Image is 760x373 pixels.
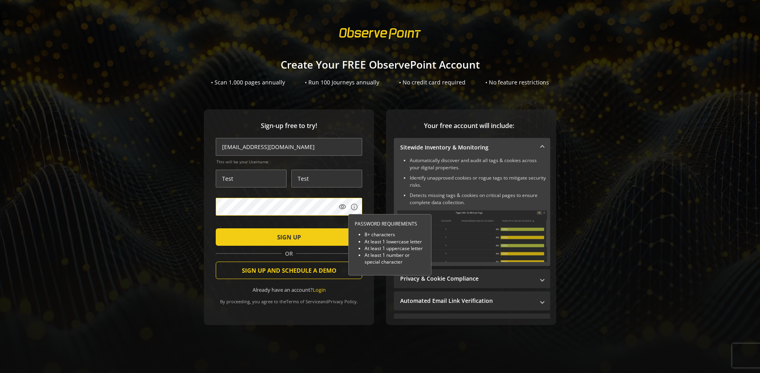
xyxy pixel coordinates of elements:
li: Identify unapproved cookies or rogue tags to mitigate security risks. [410,174,547,189]
li: At least 1 lowercase letter [365,238,425,245]
li: 8+ characters [365,231,425,238]
input: Last Name * [291,170,362,187]
input: First Name * [216,170,287,187]
mat-panel-title: Automated Email Link Verification [400,297,534,305]
mat-panel-title: Sitewide Inventory & Monitoring [400,143,534,151]
div: • No credit card required [399,78,465,86]
div: By proceeding, you agree to the and . [216,293,362,304]
mat-expansion-panel-header: Privacy & Cookie Compliance [394,269,550,288]
span: This will be your Username [217,159,362,165]
div: PASSWORD REQUIREMENTS [355,220,425,227]
span: SIGN UP AND SCHEDULE A DEMO [242,263,336,277]
a: Privacy Policy [328,298,357,304]
a: Login [313,286,326,293]
li: Automatically discover and audit all tags & cookies across your digital properties. [410,157,547,171]
div: Sitewide Inventory & Monitoring [394,157,550,266]
div: Already have an account? [216,286,362,294]
div: • Scan 1,000 pages annually [211,78,285,86]
a: Terms of Service [286,298,320,304]
img: Sitewide Inventory & Monitoring [397,210,547,262]
span: OR [282,250,296,258]
li: At least 1 uppercase letter [365,245,425,252]
mat-expansion-panel-header: Sitewide Inventory & Monitoring [394,138,550,157]
input: Email Address (name@work-email.com) * [216,138,362,156]
div: • No feature restrictions [485,78,549,86]
div: • Run 100 Journeys annually [305,78,379,86]
mat-panel-title: Privacy & Cookie Compliance [400,275,534,283]
span: Your free account will include: [394,121,544,130]
mat-expansion-panel-header: Automated Email Link Verification [394,291,550,310]
span: Sign-up free to try! [216,121,362,130]
button: SIGN UP [216,228,362,246]
button: SIGN UP AND SCHEDULE A DEMO [216,262,362,279]
span: SIGN UP [277,230,301,244]
li: At least 1 number or special character [365,252,425,265]
li: Detects missing tags & cookies on critical pages to ensure complete data collection. [410,192,547,206]
mat-icon: info [350,203,358,211]
mat-expansion-panel-header: Performance Monitoring with Web Vitals [394,314,550,333]
mat-icon: visibility [338,203,346,211]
